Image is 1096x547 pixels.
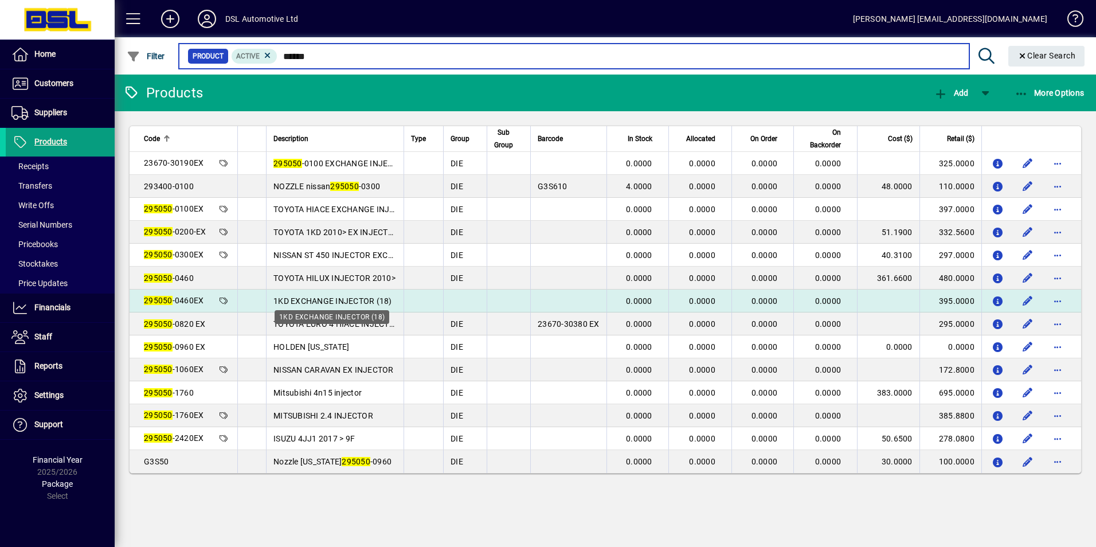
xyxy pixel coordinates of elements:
span: On Order [750,132,777,145]
div: Description [273,132,397,145]
span: -0200-EX [144,227,206,236]
span: NOZZLE nissan -0300 [273,182,380,191]
div: 1KD EXCHANGE INJECTOR (18) [275,310,389,324]
td: 30.0000 [857,450,919,473]
span: 0.0000 [689,457,715,466]
span: 0.0000 [815,159,841,168]
button: Edit [1019,452,1037,471]
span: Type [411,132,426,145]
button: More options [1048,384,1067,402]
span: DIE [451,251,463,260]
td: 395.0000 [919,290,981,312]
span: 0.0000 [626,388,652,397]
td: 40.3100 [857,244,919,267]
span: TOYOTA EURO 4 HIACE INJECTOR [273,319,400,329]
button: Edit [1019,315,1037,333]
td: 325.0000 [919,152,981,175]
span: 0.0000 [689,365,715,374]
span: DIE [451,365,463,374]
span: Products [34,137,67,146]
td: 383.0000 [857,381,919,404]
button: Edit [1019,384,1037,402]
span: 0.0000 [689,159,715,168]
span: 0.0000 [751,228,778,237]
button: Edit [1019,154,1037,173]
span: 0.0000 [751,388,778,397]
span: DIE [451,319,463,329]
span: 0.0000 [815,319,841,329]
button: More options [1048,246,1067,264]
span: 0.0000 [626,228,652,237]
span: Mitsubishi 4n15 injector [273,388,362,397]
em: 295050 [273,159,302,168]
span: -0460 [144,273,194,283]
span: 0.0000 [626,205,652,214]
span: 0.0000 [815,388,841,397]
span: -0820 EX [144,319,206,329]
span: 0.0000 [751,296,778,306]
em: 295050 [330,182,359,191]
span: 0.0000 [689,411,715,420]
a: Knowledge Base [1059,2,1082,40]
span: Barcode [538,132,563,145]
button: More options [1048,223,1067,241]
span: Code [144,132,160,145]
span: In Stock [628,132,652,145]
a: Transfers [6,176,115,196]
span: 0.0000 [815,296,841,306]
div: On Backorder [801,126,851,151]
em: 295050 [144,433,173,443]
button: More options [1048,429,1067,448]
div: Group [451,132,480,145]
td: 0.0000 [919,335,981,358]
span: Add [934,88,968,97]
button: Edit [1019,200,1037,218]
span: Home [34,49,56,58]
span: 0.0000 [626,342,652,351]
span: 0.0000 [689,251,715,260]
a: Support [6,411,115,439]
span: -0460EX [144,296,203,305]
span: 0.0000 [626,365,652,374]
em: 295050 [342,457,370,466]
a: Settings [6,381,115,410]
span: DIE [451,205,463,214]
td: 332.5600 [919,221,981,244]
span: DIE [451,228,463,237]
button: Filter [124,46,168,67]
span: 0.0000 [626,434,652,443]
td: 50.6500 [857,427,919,450]
span: 0.0000 [689,319,715,329]
span: 0.0000 [815,273,841,283]
td: 0.0000 [857,335,919,358]
span: 0.0000 [751,205,778,214]
span: Active [236,52,260,60]
button: More Options [1012,83,1087,103]
span: Pricebooks [11,240,58,249]
button: Edit [1019,246,1037,264]
button: More options [1048,292,1067,310]
td: 297.0000 [919,244,981,267]
span: 0.0000 [689,182,715,191]
span: 0.0000 [815,457,841,466]
span: Customers [34,79,73,88]
span: 0.0000 [751,319,778,329]
span: 0.0000 [626,457,652,466]
span: 0.0000 [626,411,652,420]
span: DIE [451,388,463,397]
span: 0.0000 [689,296,715,306]
span: Sub Group [494,126,513,151]
em: 295050 [144,411,173,420]
span: On Backorder [801,126,841,151]
div: [PERSON_NAME] [EMAIL_ADDRESS][DOMAIN_NAME] [853,10,1047,28]
button: Edit [1019,361,1037,379]
button: More options [1048,452,1067,471]
a: Pricebooks [6,235,115,254]
span: Settings [34,390,64,400]
span: NISSAN ST 450 INJECTOR EXCHANGE [273,251,416,260]
span: 0.0000 [751,434,778,443]
span: DIE [451,434,463,443]
button: Edit [1019,292,1037,310]
button: Edit [1019,338,1037,356]
button: Edit [1019,429,1037,448]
